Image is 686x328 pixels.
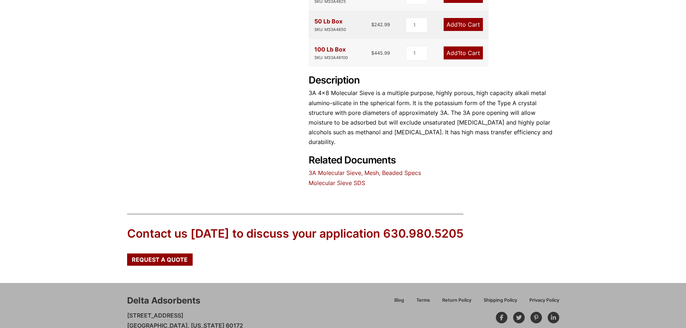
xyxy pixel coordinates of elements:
span: 1 [458,49,460,57]
div: SKU: MS3A4850 [314,26,346,33]
div: 50 Lb Box [314,17,346,33]
div: SKU: MS3A48100 [314,54,348,61]
bdi: 242.99 [371,22,390,27]
a: Add1to Cart [444,18,483,31]
p: 3A 4×8 Molecular Sieve is a multiple purpose, highly porous, high capacity alkali metal alumino-s... [309,88,559,147]
a: Shipping Policy [477,296,523,309]
h2: Description [309,75,559,86]
div: Delta Adsorbents [127,295,200,307]
span: Privacy Policy [529,298,559,303]
div: 100 Lb Box [314,45,348,61]
a: Terms [410,296,436,309]
span: $ [371,50,374,56]
span: 1 [458,21,460,28]
bdi: 445.99 [371,50,390,56]
a: Molecular Sieve SDS [309,179,365,187]
span: Terms [416,298,430,303]
a: Return Policy [436,296,477,309]
a: Add1to Cart [444,46,483,59]
span: Request a Quote [132,257,188,262]
a: Privacy Policy [523,296,559,309]
div: Contact us [DATE] to discuss your application 630.980.5205 [127,226,463,242]
a: Request a Quote [127,253,193,266]
a: Blog [388,296,410,309]
span: Blog [394,298,404,303]
a: 3A Molecular Sieve, Mesh, Beaded Specs [309,169,421,176]
span: Shipping Policy [484,298,517,303]
span: $ [371,22,374,27]
span: Return Policy [442,298,471,303]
